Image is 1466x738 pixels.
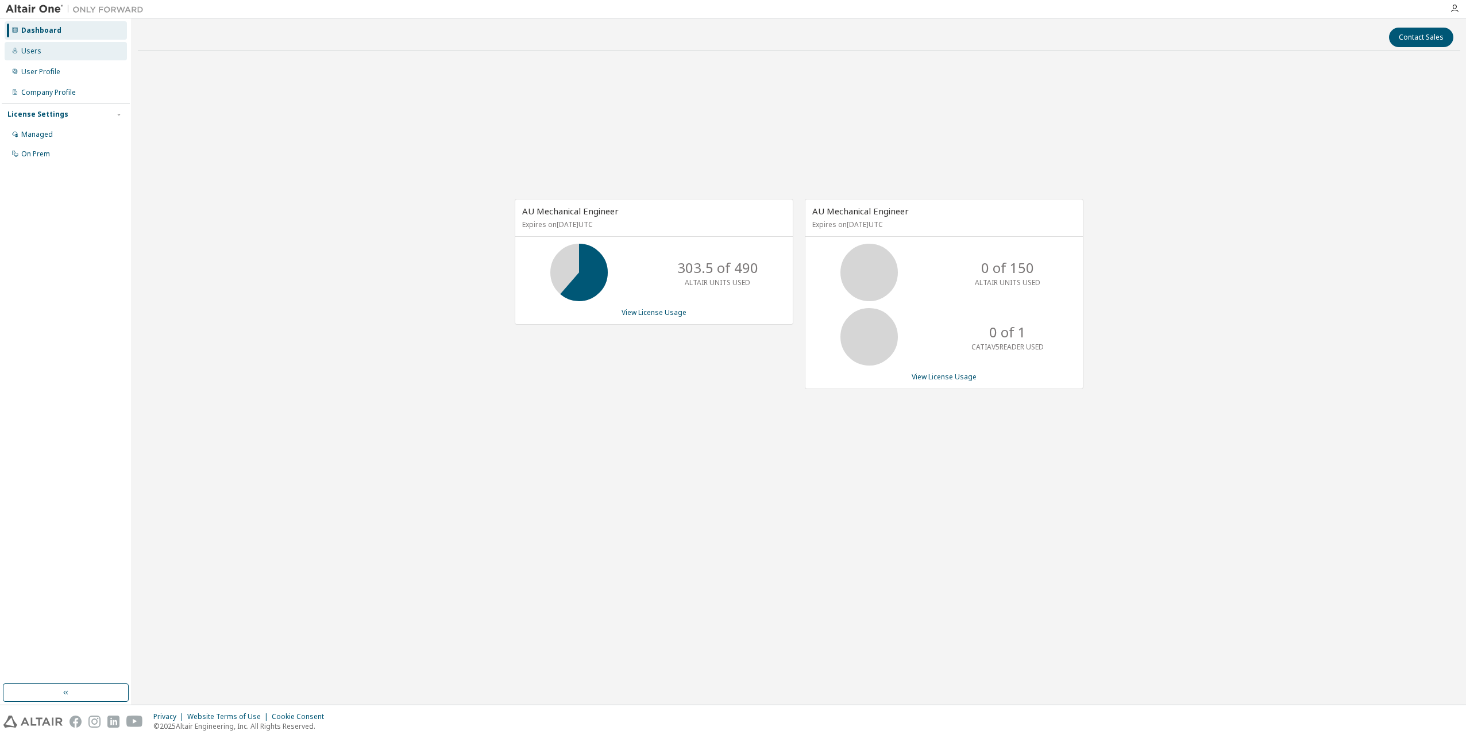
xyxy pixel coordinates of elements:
a: View License Usage [622,307,686,317]
div: Users [21,47,41,56]
img: Altair One [6,3,149,15]
div: User Profile [21,67,60,76]
img: facebook.svg [70,716,82,728]
p: ALTAIR UNITS USED [685,278,750,287]
div: Company Profile [21,88,76,97]
p: Expires on [DATE] UTC [812,220,1073,229]
img: linkedin.svg [107,716,119,728]
div: Cookie Consent [272,712,331,721]
span: AU Mechanical Engineer [812,205,909,217]
img: instagram.svg [88,716,101,728]
div: Privacy [153,712,187,721]
p: ALTAIR UNITS USED [975,278,1040,287]
p: © 2025 Altair Engineering, Inc. All Rights Reserved. [153,721,331,731]
p: Expires on [DATE] UTC [522,220,783,229]
img: altair_logo.svg [3,716,63,728]
div: Managed [21,130,53,139]
a: View License Usage [912,372,977,382]
p: 0 of 150 [981,258,1034,278]
div: On Prem [21,149,50,159]
div: License Settings [7,110,68,119]
div: Dashboard [21,26,61,35]
div: Website Terms of Use [187,712,272,721]
p: 0 of 1 [989,322,1026,342]
p: CATIAV5READER USED [971,342,1044,352]
img: youtube.svg [126,716,143,728]
span: AU Mechanical Engineer [522,205,619,217]
button: Contact Sales [1389,28,1453,47]
p: 303.5 of 490 [677,258,758,278]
